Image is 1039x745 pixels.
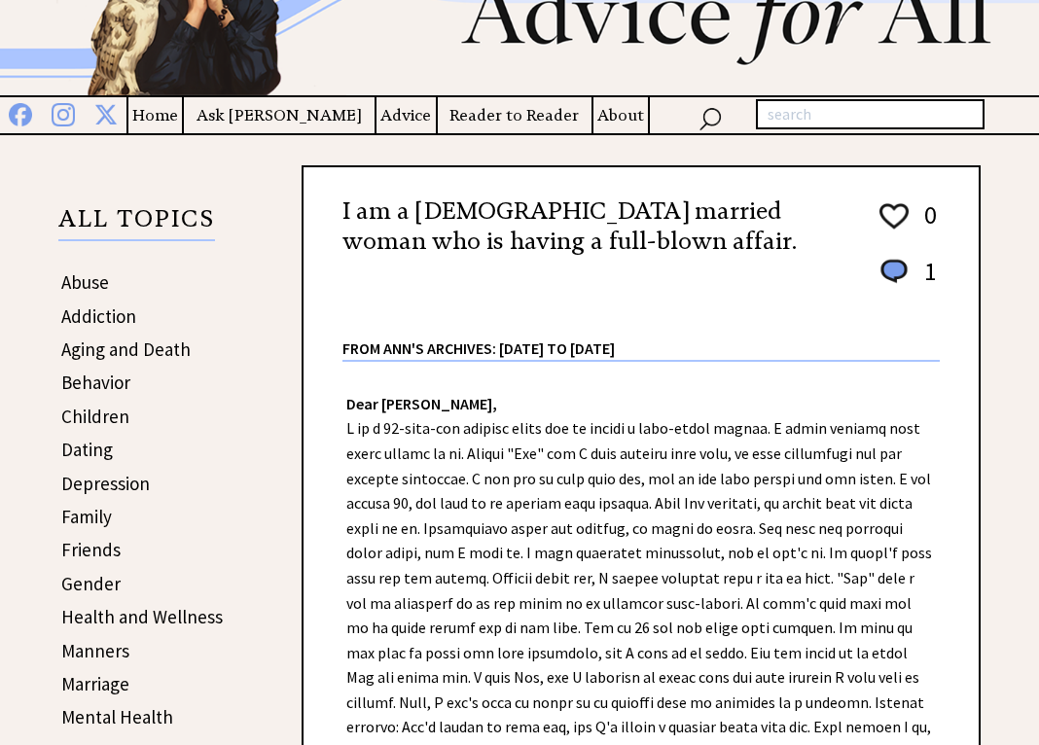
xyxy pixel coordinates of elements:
[438,103,591,127] a: Reader to Reader
[593,103,648,127] a: About
[342,196,842,257] h2: I am a [DEMOGRAPHIC_DATA] married woman who is having a full-blown affair.
[61,371,130,394] a: Behavior
[61,337,191,361] a: Aging and Death
[61,605,223,628] a: Health and Wellness
[877,256,912,287] img: message_round%201.png
[376,103,436,127] a: Advice
[877,199,912,233] img: heart_outline%201.png
[914,198,938,253] td: 0
[61,538,121,561] a: Friends
[61,438,113,461] a: Dating
[52,99,75,126] img: instagram%20blue.png
[58,208,215,241] p: ALL TOPICS
[184,103,375,127] a: Ask [PERSON_NAME]
[128,103,182,127] a: Home
[61,705,173,728] a: Mental Health
[61,672,129,695] a: Marriage
[346,394,497,413] strong: Dear [PERSON_NAME],
[61,505,112,528] a: Family
[61,639,129,662] a: Manners
[756,99,985,130] input: search
[342,308,940,360] div: From Ann's Archives: [DATE] to [DATE]
[61,304,136,328] a: Addiction
[61,572,121,595] a: Gender
[61,270,109,294] a: Abuse
[61,472,150,495] a: Depression
[9,99,32,126] img: facebook%20blue.png
[61,405,129,428] a: Children
[699,103,722,131] img: search_nav.png
[914,255,938,306] td: 1
[94,99,118,125] img: x%20blue.png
